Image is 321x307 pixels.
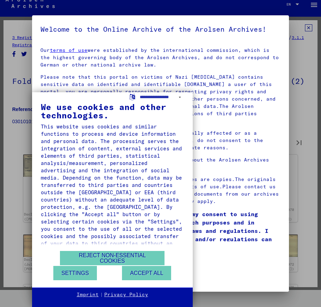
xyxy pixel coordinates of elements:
a: Imprint [77,291,99,298]
a: Privacy Policy [104,291,148,298]
button: Settings [53,266,97,280]
div: This website uses cookies and similar functions to process end device information and personal da... [41,123,184,254]
button: Reject non-essential cookies [60,251,165,265]
div: We use cookies and other technologies. [41,103,184,119]
button: Accept all [122,266,171,280]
